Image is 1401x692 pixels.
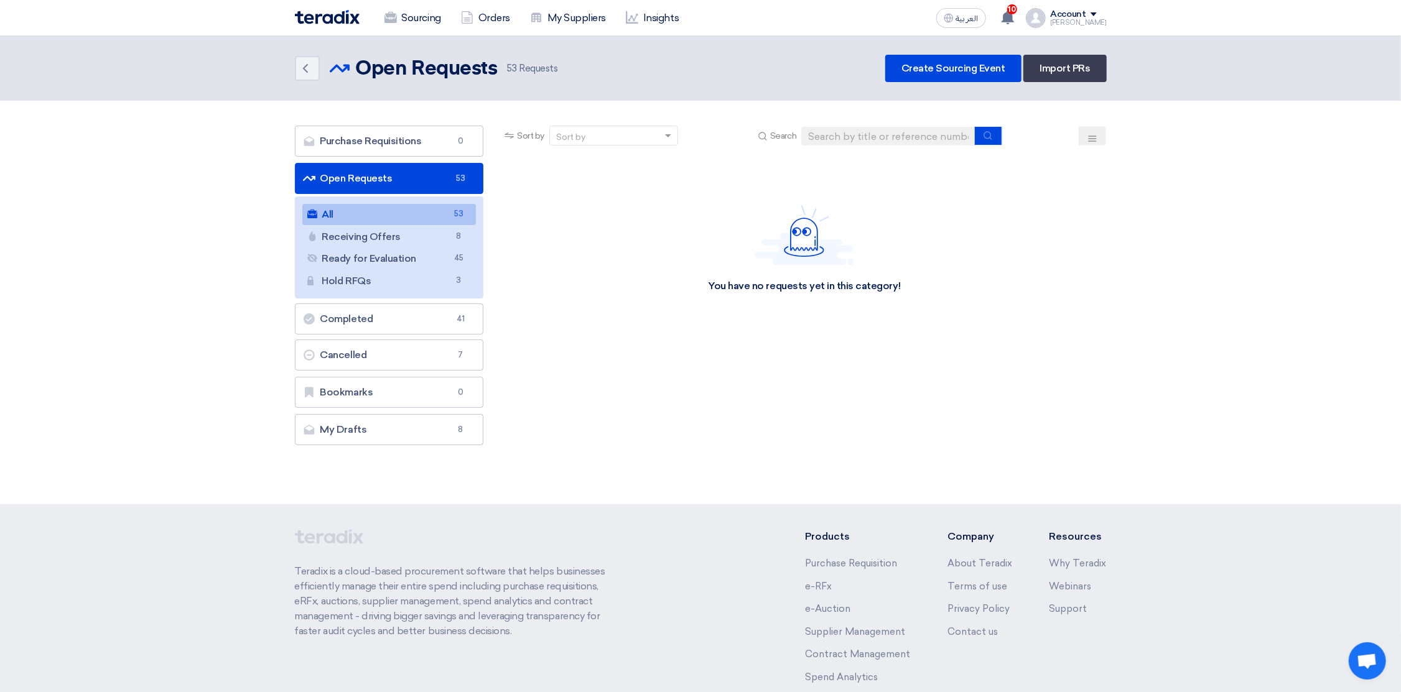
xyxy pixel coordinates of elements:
div: You have no requests yet in this category! [708,280,900,293]
a: Cancelled7 [295,339,484,371]
span: 3 [451,274,466,287]
a: My Suppliers [520,4,616,32]
a: Bookmarks0 [295,377,484,408]
span: 7 [453,349,468,361]
a: Insights [616,4,689,32]
a: Contact us [947,626,998,637]
li: Resources [1050,529,1107,544]
span: 45 [451,252,466,265]
a: Hold RFQs [302,270,477,292]
span: Requests [507,62,557,76]
a: Import PRs [1023,55,1106,82]
a: Support [1050,603,1087,614]
h2: Open Requests [356,57,498,81]
a: Sourcing [375,4,451,32]
button: العربية [936,8,986,28]
a: All [302,204,477,225]
img: Teradix logo [295,10,360,24]
a: Purchase Requisitions0 [295,126,484,157]
span: 53 [507,63,516,74]
div: [PERSON_NAME] [1051,19,1107,26]
span: العربية [956,14,979,23]
li: Company [947,529,1012,544]
input: Search by title or reference number [801,127,975,145]
span: 8 [453,423,468,436]
a: Orders [451,4,520,32]
span: 53 [451,208,466,221]
a: e-RFx [805,581,832,592]
a: About Teradix [947,558,1012,569]
a: Open Requests53 [295,163,484,194]
a: Spend Analytics [805,671,878,683]
span: 0 [453,386,468,399]
a: Create Sourcing Event [885,55,1022,82]
a: Completed41 [295,303,484,334]
span: 8 [451,230,466,243]
li: Products [805,529,910,544]
span: 53 [453,172,468,185]
a: Privacy Policy [947,603,1010,614]
img: profile_test.png [1026,8,1046,28]
a: Why Teradix [1050,558,1107,569]
div: Account [1051,9,1086,20]
div: Sort by [556,131,585,144]
span: 41 [453,313,468,325]
a: Supplier Management [805,626,905,637]
a: Contract Management [805,648,910,660]
a: Ready for Evaluation [302,248,477,269]
a: e-Auction [805,603,850,614]
span: Sort by [517,129,544,142]
span: 0 [453,135,468,147]
a: My Drafts8 [295,414,484,445]
span: 10 [1007,4,1017,14]
a: Purchase Requisition [805,558,897,569]
a: Receiving Offers [302,226,477,247]
div: Open chat [1349,642,1386,680]
img: Hello [755,205,854,265]
p: Teradix is a cloud-based procurement software that helps businesses efficiently manage their enti... [295,564,620,639]
span: Search [770,129,796,142]
a: Terms of use [947,581,1007,592]
a: Webinars [1050,581,1092,592]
